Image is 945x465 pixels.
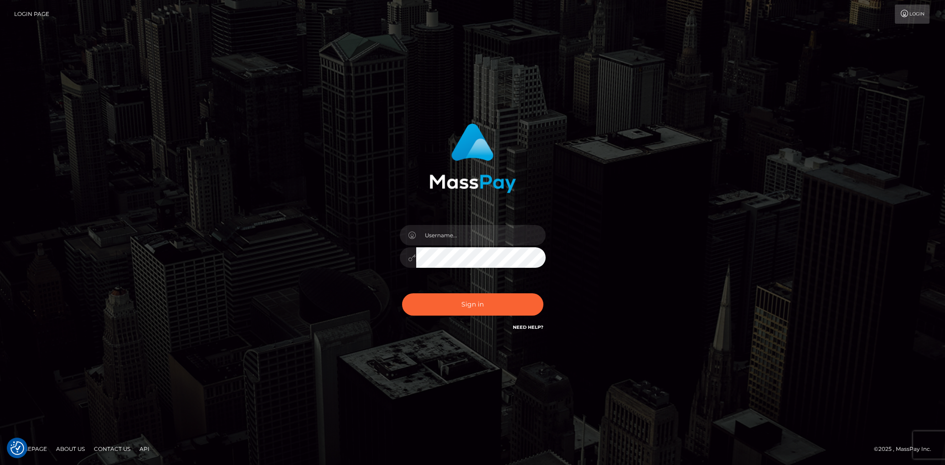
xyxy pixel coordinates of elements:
[416,225,546,245] input: Username...
[10,441,24,455] img: Revisit consent button
[402,293,543,316] button: Sign in
[52,442,88,456] a: About Us
[874,444,938,454] div: © 2025 , MassPay Inc.
[136,442,153,456] a: API
[895,5,930,24] a: Login
[513,324,543,330] a: Need Help?
[90,442,134,456] a: Contact Us
[10,442,51,456] a: Homepage
[14,5,49,24] a: Login Page
[10,441,24,455] button: Consent Preferences
[429,123,516,193] img: MassPay Login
